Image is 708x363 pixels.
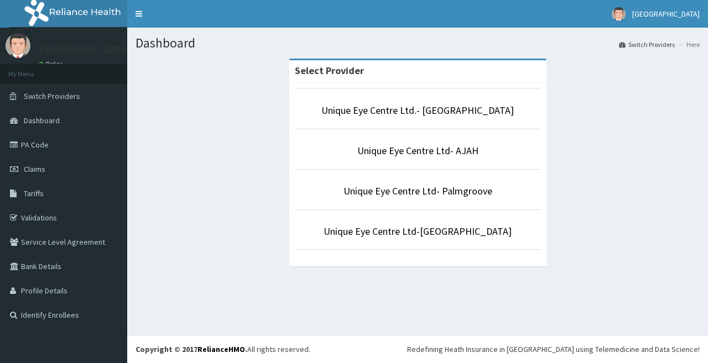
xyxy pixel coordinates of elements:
footer: All rights reserved. [127,335,708,363]
strong: Copyright © 2017 . [136,344,247,354]
a: RelianceHMO [197,344,245,354]
span: Dashboard [24,115,60,125]
span: Claims [24,164,45,174]
div: Redefining Heath Insurance in [GEOGRAPHIC_DATA] using Telemedicine and Data Science! [407,344,700,355]
span: [GEOGRAPHIC_DATA] [632,9,700,19]
img: User Image [612,7,626,21]
span: Tariffs [24,188,44,198]
a: Unique Eye Centre Ltd-[GEOGRAPHIC_DATA] [324,225,512,238]
span: Switch Providers [24,91,80,101]
a: Unique Eye Centre Ltd- AJAH [357,144,478,157]
p: [GEOGRAPHIC_DATA] [39,45,130,55]
a: Online [39,60,65,68]
h1: Dashboard [136,36,700,50]
img: User Image [6,33,30,58]
a: Unique Eye Centre Ltd.- [GEOGRAPHIC_DATA] [321,104,514,117]
li: Here [676,40,700,49]
strong: Select Provider [295,64,364,77]
a: Unique Eye Centre Ltd- Palmgroove [343,185,492,197]
a: Switch Providers [619,40,675,49]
